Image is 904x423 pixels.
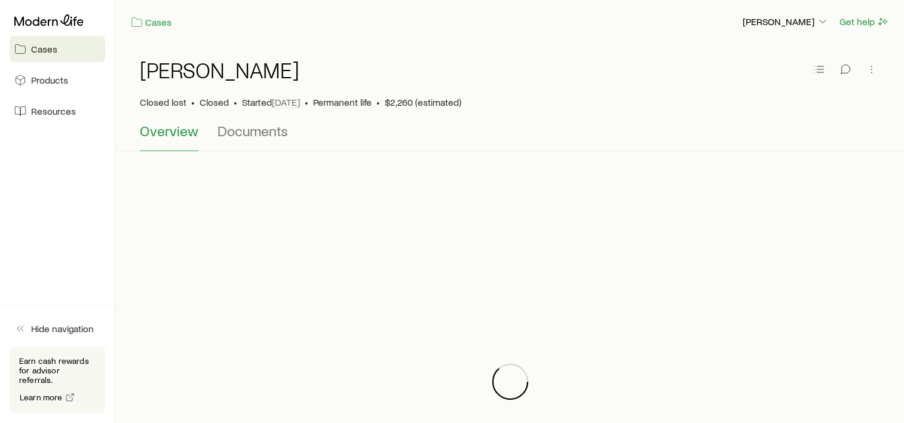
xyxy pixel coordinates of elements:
p: Closed lost [140,96,186,108]
span: • [234,96,237,108]
button: Get help [839,15,890,29]
span: Products [31,74,68,86]
a: Resources [10,98,105,124]
span: • [305,96,308,108]
a: Cases [10,36,105,62]
a: Products [10,67,105,93]
p: Started [242,96,300,108]
a: Cases [130,16,172,29]
button: Hide navigation [10,315,105,342]
div: Case details tabs [140,122,880,151]
span: Closed [200,96,229,108]
span: Overview [140,122,198,139]
div: Earn cash rewards for advisor referrals.Learn more [10,347,105,413]
span: Hide navigation [31,323,94,335]
p: Earn cash rewards for advisor referrals. [19,356,96,385]
span: [DATE] [272,96,300,108]
span: Documents [217,122,288,139]
button: [PERSON_NAME] [742,15,829,29]
span: Cases [31,43,57,55]
span: Permanent life [313,96,372,108]
span: $2,260 (estimated) [385,96,461,108]
h1: [PERSON_NAME] [140,58,299,82]
p: [PERSON_NAME] [743,16,829,27]
span: • [191,96,195,108]
span: Learn more [20,393,63,401]
span: • [376,96,380,108]
span: Resources [31,105,76,117]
